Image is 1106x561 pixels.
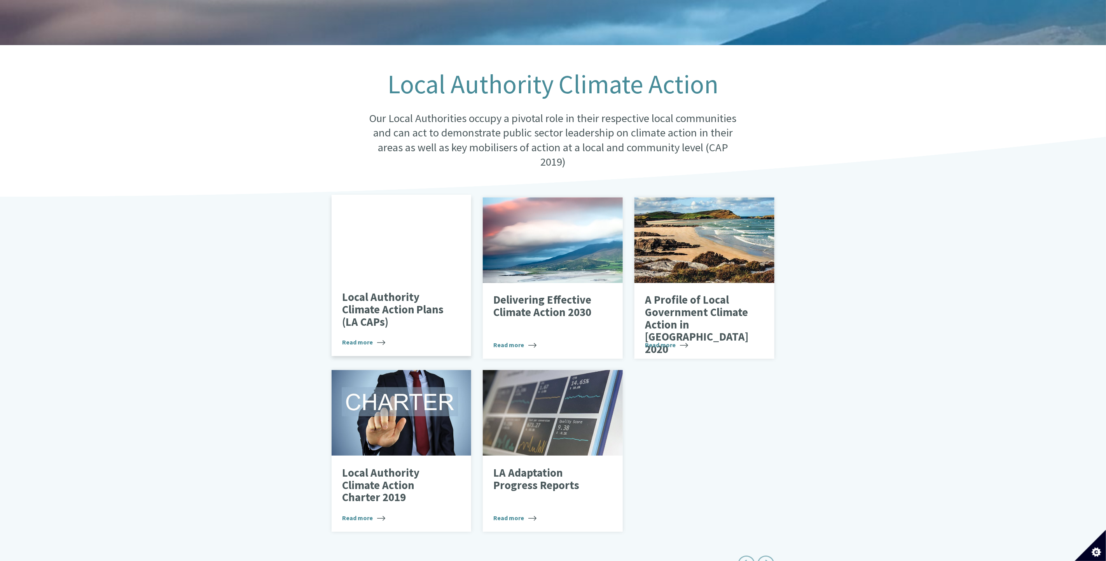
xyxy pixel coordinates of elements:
h1: Local Authority Climate Action [364,70,741,99]
a: LA Adaptation Progress Reports Read more [483,370,623,532]
span: Read more [645,340,688,350]
p: Delivering Effective Climate Action 2030 [494,294,601,318]
p: LA Adaptation Progress Reports [494,467,601,491]
a: Local Authority Climate Action Plans (LA CAPs) Read more [332,195,472,357]
a: Local Authority Climate Action Charter 2019 Read more [332,370,472,532]
button: Set cookie preferences [1075,530,1106,561]
p: Local Authority Climate Action Charter 2019 [342,467,449,504]
span: Read more [494,513,537,523]
a: A Profile of Local Government Climate Action in [GEOGRAPHIC_DATA] 2020 Read more [634,197,774,359]
p: Local Authority Climate Action Plans (LA CAPs) [342,291,449,328]
p: Our Local Authorities occupy a pivotal role in their respective local communities and can act to ... [364,111,741,170]
span: Read more [342,337,385,347]
span: Read more [494,340,537,350]
span: Read more [342,513,385,523]
a: Delivering Effective Climate Action 2030 Read more [483,197,623,359]
p: A Profile of Local Government Climate Action in [GEOGRAPHIC_DATA] 2020 [645,294,752,355]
